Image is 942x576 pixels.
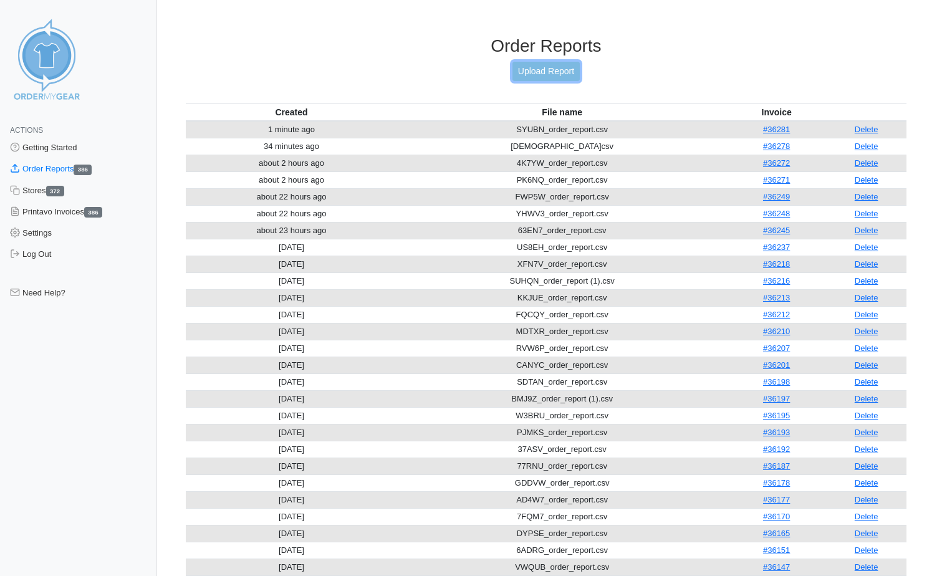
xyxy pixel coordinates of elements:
[397,542,727,559] td: 6ADRG_order_report.csv
[186,36,906,57] h3: Order Reports
[855,192,878,201] a: Delete
[397,458,727,474] td: 77RNU_order_report.csv
[186,155,397,171] td: about 2 hours ago
[186,424,397,441] td: [DATE]
[397,491,727,508] td: AD4W7_order_report.csv
[186,357,397,373] td: [DATE]
[186,474,397,491] td: [DATE]
[855,495,878,504] a: Delete
[397,340,727,357] td: RVW6P_order_report.csv
[397,559,727,575] td: VWQUB_order_report.csv
[855,562,878,572] a: Delete
[186,407,397,424] td: [DATE]
[186,272,397,289] td: [DATE]
[186,525,397,542] td: [DATE]
[855,209,878,218] a: Delete
[397,424,727,441] td: PJMKS_order_report.csv
[397,323,727,340] td: MDTXR_order_report.csv
[186,491,397,508] td: [DATE]
[763,377,790,386] a: #36198
[855,545,878,555] a: Delete
[186,458,397,474] td: [DATE]
[763,125,790,134] a: #36281
[397,121,727,138] td: SYUBN_order_report.csv
[763,495,790,504] a: #36177
[186,188,397,205] td: about 22 hours ago
[763,310,790,319] a: #36212
[397,103,727,121] th: File name
[855,377,878,386] a: Delete
[186,373,397,390] td: [DATE]
[763,411,790,420] a: #36195
[763,444,790,454] a: #36192
[855,461,878,471] a: Delete
[727,103,826,121] th: Invoice
[855,512,878,521] a: Delete
[397,390,727,407] td: BMJ9Z_order_report (1).csv
[763,343,790,353] a: #36207
[84,207,102,218] span: 386
[397,256,727,272] td: XFN7V_order_report.csv
[763,394,790,403] a: #36197
[855,394,878,403] a: Delete
[397,525,727,542] td: DYPSE_order_report.csv
[186,559,397,575] td: [DATE]
[186,289,397,306] td: [DATE]
[763,512,790,521] a: #36170
[855,158,878,168] a: Delete
[763,276,790,286] a: #36216
[186,121,397,138] td: 1 minute ago
[186,138,397,155] td: 34 minutes ago
[855,142,878,151] a: Delete
[397,155,727,171] td: 4K7YW_order_report.csv
[855,175,878,185] a: Delete
[397,239,727,256] td: US8EH_order_report.csv
[186,340,397,357] td: [DATE]
[186,103,397,121] th: Created
[763,242,790,252] a: #36237
[763,192,790,201] a: #36249
[855,276,878,286] a: Delete
[10,126,43,135] span: Actions
[763,327,790,336] a: #36210
[855,343,878,353] a: Delete
[186,256,397,272] td: [DATE]
[186,441,397,458] td: [DATE]
[397,407,727,424] td: W3BRU_order_report.csv
[186,306,397,323] td: [DATE]
[186,390,397,407] td: [DATE]
[855,259,878,269] a: Delete
[397,138,727,155] td: [DEMOGRAPHIC_DATA]csv
[855,242,878,252] a: Delete
[855,529,878,538] a: Delete
[763,428,790,437] a: #36193
[397,373,727,390] td: SDTAN_order_report.csv
[763,545,790,555] a: #36151
[397,306,727,323] td: FQCQY_order_report.csv
[855,411,878,420] a: Delete
[397,357,727,373] td: CANYC_order_report.csv
[763,478,790,487] a: #36178
[186,222,397,239] td: about 23 hours ago
[855,226,878,235] a: Delete
[397,205,727,222] td: YHWV3_order_report.csv
[763,226,790,235] a: #36245
[186,542,397,559] td: [DATE]
[855,310,878,319] a: Delete
[397,441,727,458] td: 37ASV_order_report.csv
[397,171,727,188] td: PK6NQ_order_report.csv
[763,209,790,218] a: #36248
[186,205,397,222] td: about 22 hours ago
[397,272,727,289] td: SUHQN_order_report (1).csv
[763,175,790,185] a: #36271
[186,323,397,340] td: [DATE]
[763,293,790,302] a: #36213
[763,142,790,151] a: #36278
[763,158,790,168] a: #36272
[397,188,727,205] td: FWP5W_order_report.csv
[855,293,878,302] a: Delete
[186,239,397,256] td: [DATE]
[512,62,580,81] a: Upload Report
[74,165,92,175] span: 386
[763,529,790,538] a: #36165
